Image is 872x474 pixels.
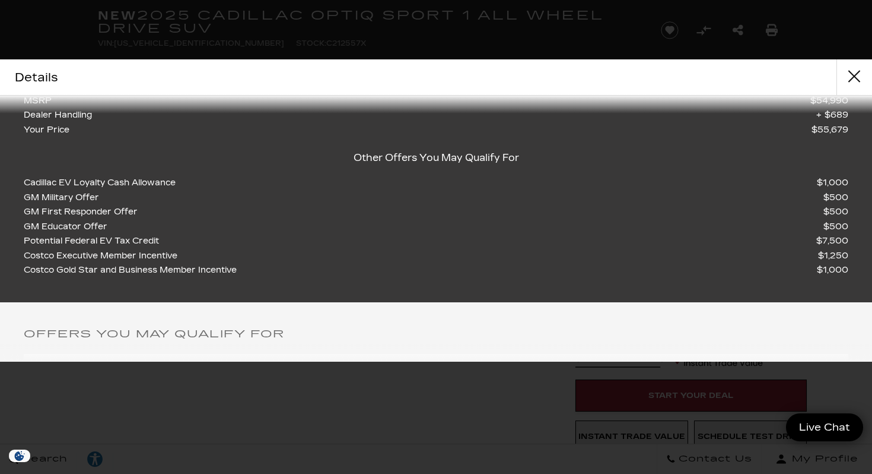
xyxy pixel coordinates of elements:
span: $1,000 [817,176,848,191]
span: MSRP [24,94,58,109]
a: MSRP $54,990 [24,94,848,109]
span: $500 [823,191,848,206]
span: $689 [816,108,848,123]
button: close [836,59,872,95]
span: GM First Responder Offer [24,205,144,220]
a: Costco Executive Member Incentive $1,250 [24,249,848,264]
a: Your Price $55,679 [24,123,848,138]
a: Live Chat [786,413,863,441]
span: Cadillac EV Loyalty Cash Allowance [24,176,182,191]
a: GM First Responder Offer $500 [24,205,848,220]
span: Your Price [24,123,75,138]
span: $55,679 [811,123,848,138]
span: Costco Executive Member Incentive [24,249,183,264]
h5: Offers You May Qualify For [24,326,848,343]
span: $1,000 [817,263,848,278]
span: $54,990 [810,94,848,109]
a: Dealer Handling $689 [24,108,848,123]
span: $500 [823,220,848,235]
span: Live Chat [793,421,856,434]
span: $500 [823,205,848,220]
span: Dealer Handling [24,108,98,123]
section: Click to Open Cookie Consent Modal [6,450,33,462]
a: GM Educator Offer $500 [24,220,848,235]
span: Potential Federal EV Tax Credit [24,234,165,249]
span: $1,250 [818,249,848,264]
a: GM Military Offer $500 [24,191,848,206]
p: Other Offers You May Qualify For [24,150,848,166]
a: Cadillac EV Loyalty Cash Allowance $1,000 [24,176,848,191]
span: $7,500 [816,234,848,249]
a: Costco Gold Star and Business Member Incentive $1,000 [24,263,848,278]
span: GM Educator Offer [24,220,113,235]
span: GM Military Offer [24,191,105,206]
img: Opt-Out Icon [6,450,33,462]
a: Potential Federal EV Tax Credit $7,500 [24,234,848,249]
span: Costco Gold Star and Business Member Incentive [24,263,243,278]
